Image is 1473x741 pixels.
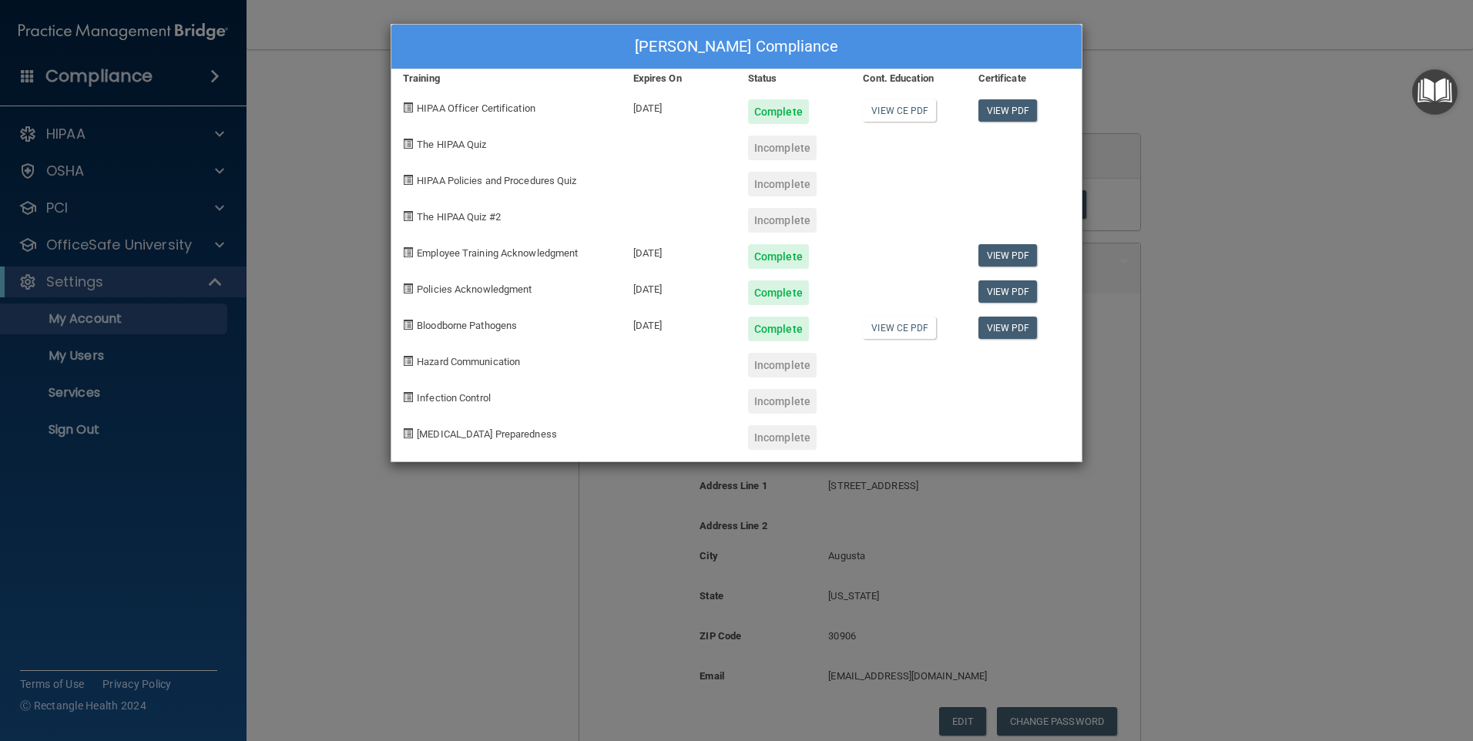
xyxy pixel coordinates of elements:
div: Status [736,69,851,88]
div: [DATE] [622,269,736,305]
div: Certificate [967,69,1082,88]
a: View PDF [978,280,1038,303]
span: HIPAA Officer Certification [417,102,535,114]
span: [MEDICAL_DATA] Preparedness [417,428,557,440]
div: Complete [748,99,809,124]
div: Complete [748,280,809,305]
a: View CE PDF [863,99,936,122]
span: The HIPAA Quiz [417,139,486,150]
span: Bloodborne Pathogens [417,320,517,331]
div: Complete [748,244,809,269]
span: HIPAA Policies and Procedures Quiz [417,175,576,186]
div: Incomplete [748,353,817,377]
div: Incomplete [748,389,817,414]
span: The HIPAA Quiz #2 [417,211,501,223]
div: [DATE] [622,88,736,124]
div: Expires On [622,69,736,88]
span: Hazard Communication [417,356,520,367]
div: [DATE] [622,305,736,341]
div: Incomplete [748,136,817,160]
button: Open Resource Center [1412,69,1458,115]
a: View PDF [978,244,1038,267]
div: Incomplete [748,172,817,196]
a: View PDF [978,317,1038,339]
div: Incomplete [748,208,817,233]
a: View CE PDF [863,317,936,339]
span: Policies Acknowledgment [417,283,532,295]
div: Incomplete [748,425,817,450]
div: Training [391,69,622,88]
span: Employee Training Acknowledgment [417,247,578,259]
div: [PERSON_NAME] Compliance [391,25,1082,69]
div: Complete [748,317,809,341]
div: [DATE] [622,233,736,269]
a: View PDF [978,99,1038,122]
div: Cont. Education [851,69,966,88]
span: Infection Control [417,392,491,404]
